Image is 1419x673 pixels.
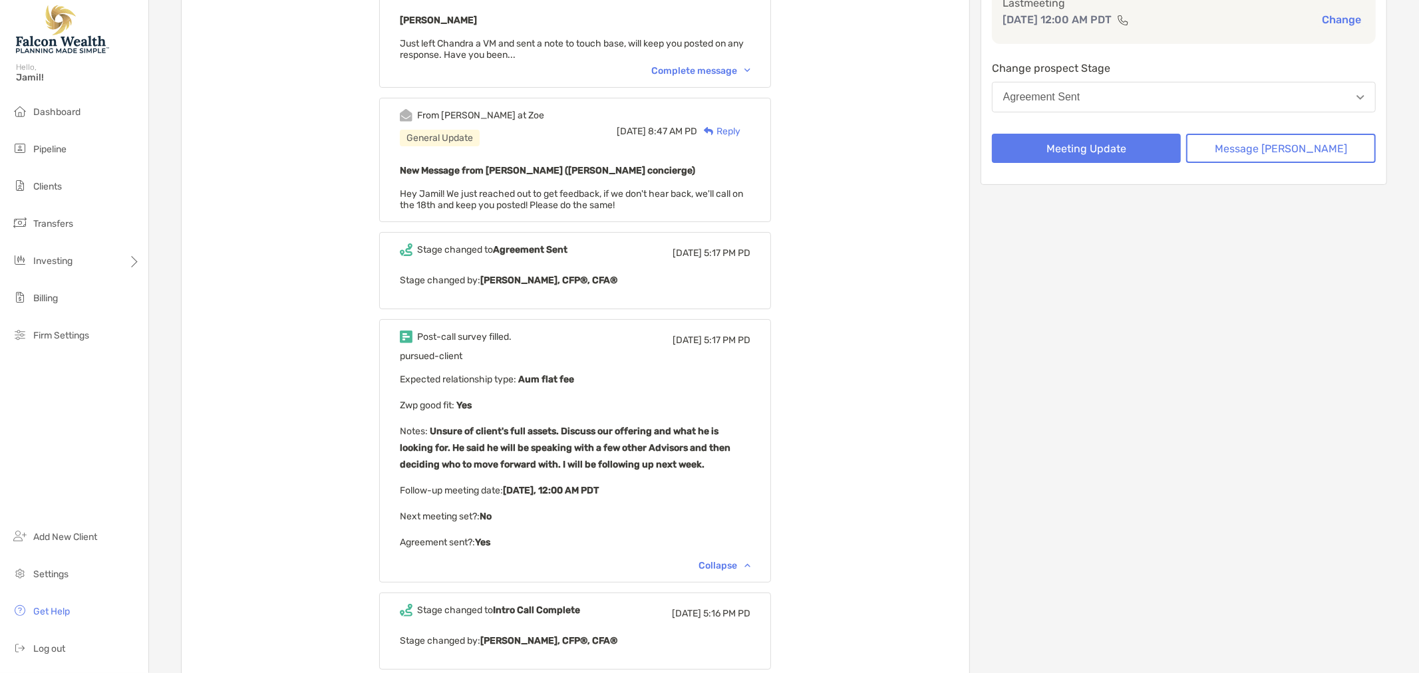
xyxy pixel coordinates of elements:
span: Dashboard [33,106,80,118]
span: [DATE] [672,608,701,619]
img: Falcon Wealth Planning Logo [16,5,109,53]
img: pipeline icon [12,140,28,156]
img: Open dropdown arrow [1356,95,1364,100]
p: Stage changed by: [400,272,750,289]
span: Investing [33,255,73,267]
img: Event icon [400,604,412,616]
p: Next meeting set? : [400,508,750,525]
span: 5:17 PM PD [704,335,750,346]
b: [PERSON_NAME] [400,15,477,26]
div: Agreement Sent [1003,91,1080,103]
span: Firm Settings [33,330,89,341]
img: firm-settings icon [12,327,28,342]
span: 8:47 AM PD [648,126,697,137]
p: Agreement sent? : [400,534,750,551]
div: Stage changed to [417,244,567,255]
span: 5:16 PM PD [703,608,750,619]
span: [DATE] [673,247,702,259]
img: dashboard icon [12,103,28,119]
span: Log out [33,643,65,654]
b: [PERSON_NAME], CFP®, CFA® [480,635,617,646]
span: Clients [33,181,62,192]
div: General Update [400,130,480,146]
p: [DATE] 12:00 AM PDT [1003,11,1112,28]
span: Hey Jamil! We just reached out to get feedback, if we don't hear back, we'll call on the 18th and... [400,188,743,211]
button: Message [PERSON_NAME] [1186,134,1376,163]
img: Chevron icon [744,563,750,567]
span: Just left Chandra a VM and sent a note to touch base, will keep you posted on any response. Have ... [400,38,744,61]
b: Aum flat fee [516,374,574,385]
img: Event icon [400,109,412,122]
img: clients icon [12,178,28,194]
p: Change prospect Stage [992,60,1376,76]
span: [DATE] [617,126,646,137]
span: Transfers [33,218,73,229]
button: Agreement Sent [992,82,1376,112]
img: Event icon [400,243,412,256]
img: transfers icon [12,215,28,231]
b: Yes [475,537,490,548]
img: Chevron icon [744,68,750,72]
div: Complete message [651,65,750,76]
img: get-help icon [12,603,28,618]
div: Post-call survey filled. [417,331,512,342]
div: Reply [697,124,740,138]
img: communication type [1117,15,1129,25]
b: No [480,511,492,522]
b: Agreement Sent [493,244,567,255]
b: New Message from [PERSON_NAME] ([PERSON_NAME] concierge) [400,165,695,176]
p: Follow-up meeting date : [400,482,750,499]
img: investing icon [12,252,28,268]
p: Zwp good fit : [400,397,750,414]
span: Jamil! [16,72,140,83]
div: Collapse [699,560,750,571]
b: Yes [454,400,472,411]
b: Unsure of client's full assets. Discuss our offering and what he is looking for. He said he will ... [400,426,730,470]
span: [DATE] [673,335,702,346]
img: settings icon [12,565,28,581]
span: Add New Client [33,531,97,543]
p: Notes : [400,423,750,473]
p: Stage changed by: [400,632,750,649]
span: Get Help [33,606,70,617]
button: Change [1318,13,1365,27]
span: Billing [33,293,58,304]
span: pursued-client [400,350,462,362]
span: Pipeline [33,144,67,155]
img: logout icon [12,640,28,656]
b: [PERSON_NAME], CFP®, CFA® [480,275,617,286]
div: From [PERSON_NAME] at Zoe [417,110,544,121]
img: Reply icon [704,127,714,136]
img: Event icon [400,331,412,343]
img: billing icon [12,289,28,305]
b: [DATE], 12:00 AM PDT [503,485,599,496]
img: add_new_client icon [12,528,28,544]
p: Expected relationship type : [400,371,750,388]
b: Intro Call Complete [493,605,580,616]
span: Settings [33,569,69,580]
span: 5:17 PM PD [704,247,750,259]
button: Meeting Update [992,134,1182,163]
div: Stage changed to [417,605,580,616]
